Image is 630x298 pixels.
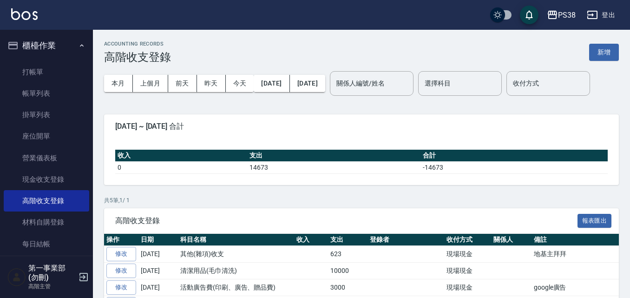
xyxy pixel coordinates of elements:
button: 本月 [104,75,133,92]
p: 共 5 筆, 1 / 1 [104,196,619,205]
a: 帳單列表 [4,83,89,104]
th: 合計 [420,150,608,162]
button: 昨天 [197,75,226,92]
td: [DATE] [138,279,178,296]
td: 現場現金 [444,246,491,263]
td: [DATE] [138,263,178,279]
button: 今天 [226,75,254,92]
td: 14673 [247,161,420,173]
button: [DATE] [254,75,289,92]
a: 新增 [589,47,619,56]
a: 修改 [106,247,136,261]
th: 收付方式 [444,234,491,246]
a: 高階收支登錄 [4,190,89,212]
td: 其他(雜項)收支 [178,246,294,263]
button: 前天 [168,75,197,92]
td: -14673 [420,161,608,173]
td: 活動廣告費(印刷、廣告、贈品費) [178,279,294,296]
div: PS38 [558,9,576,21]
a: 掛單列表 [4,104,89,126]
th: 操作 [104,234,138,246]
td: 0 [115,161,247,173]
a: 報表匯出 [577,216,612,225]
a: 現金收支登錄 [4,169,89,190]
td: [DATE] [138,246,178,263]
td: 清潔用品(毛巾清洗) [178,263,294,279]
a: 打帳單 [4,61,89,83]
th: 登錄者 [367,234,444,246]
h5: 第一事業部 (勿刪) [28,264,76,282]
p: 高階主管 [28,282,76,291]
th: 日期 [138,234,178,246]
th: 支出 [247,150,420,162]
h3: 高階收支登錄 [104,51,171,64]
th: 收入 [294,234,328,246]
a: 修改 [106,264,136,278]
button: 新增 [589,44,619,61]
th: 支出 [328,234,367,246]
a: 修改 [106,280,136,295]
th: 科目名稱 [178,234,294,246]
td: 623 [328,246,367,263]
button: [DATE] [290,75,325,92]
button: 上個月 [133,75,168,92]
th: 關係人 [491,234,532,246]
a: 每日結帳 [4,233,89,255]
button: 報表匯出 [577,214,612,228]
td: 10000 [328,263,367,279]
span: [DATE] ~ [DATE] 合計 [115,122,608,131]
td: 3000 [328,279,367,296]
a: 座位開單 [4,126,89,147]
img: Logo [11,8,38,20]
button: 登出 [583,7,619,24]
th: 收入 [115,150,247,162]
span: 高階收支登錄 [115,216,577,225]
td: 現場現金 [444,263,491,279]
button: PS38 [543,6,579,25]
h2: ACCOUNTING RECORDS [104,41,171,47]
button: save [520,6,538,24]
a: 營業儀表板 [4,147,89,169]
td: 現場現金 [444,279,491,296]
a: 排班表 [4,255,89,276]
button: 櫃檯作業 [4,33,89,58]
a: 材料自購登錄 [4,212,89,233]
img: Person [7,268,26,286]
